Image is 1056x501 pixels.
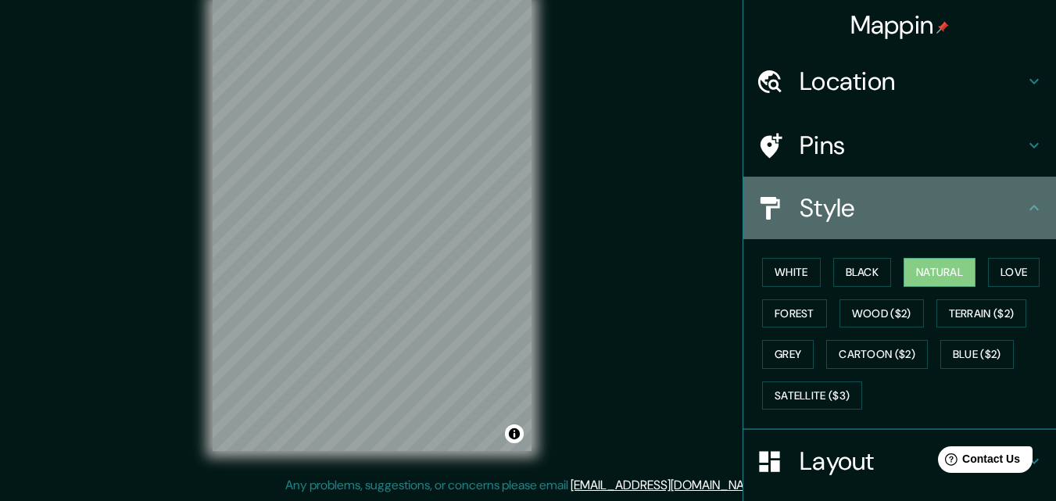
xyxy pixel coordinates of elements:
button: Black [833,258,892,287]
img: pin-icon.png [936,21,949,34]
button: Blue ($2) [940,340,1014,369]
div: Layout [743,430,1056,492]
iframe: Help widget launcher [917,440,1039,484]
h4: Layout [800,446,1025,477]
button: Love [988,258,1040,287]
button: Natural [904,258,975,287]
h4: Pins [800,130,1025,161]
button: Toggle attribution [505,424,524,443]
h4: Style [800,192,1025,224]
button: Satellite ($3) [762,381,862,410]
p: Any problems, suggestions, or concerns please email . [285,476,766,495]
div: Pins [743,114,1056,177]
button: Forest [762,299,827,328]
button: White [762,258,821,287]
button: Cartoon ($2) [826,340,928,369]
button: Terrain ($2) [936,299,1027,328]
h4: Mappin [850,9,950,41]
a: [EMAIL_ADDRESS][DOMAIN_NAME] [571,477,764,493]
button: Grey [762,340,814,369]
div: Style [743,177,1056,239]
div: Location [743,50,1056,113]
h4: Location [800,66,1025,97]
button: Wood ($2) [839,299,924,328]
